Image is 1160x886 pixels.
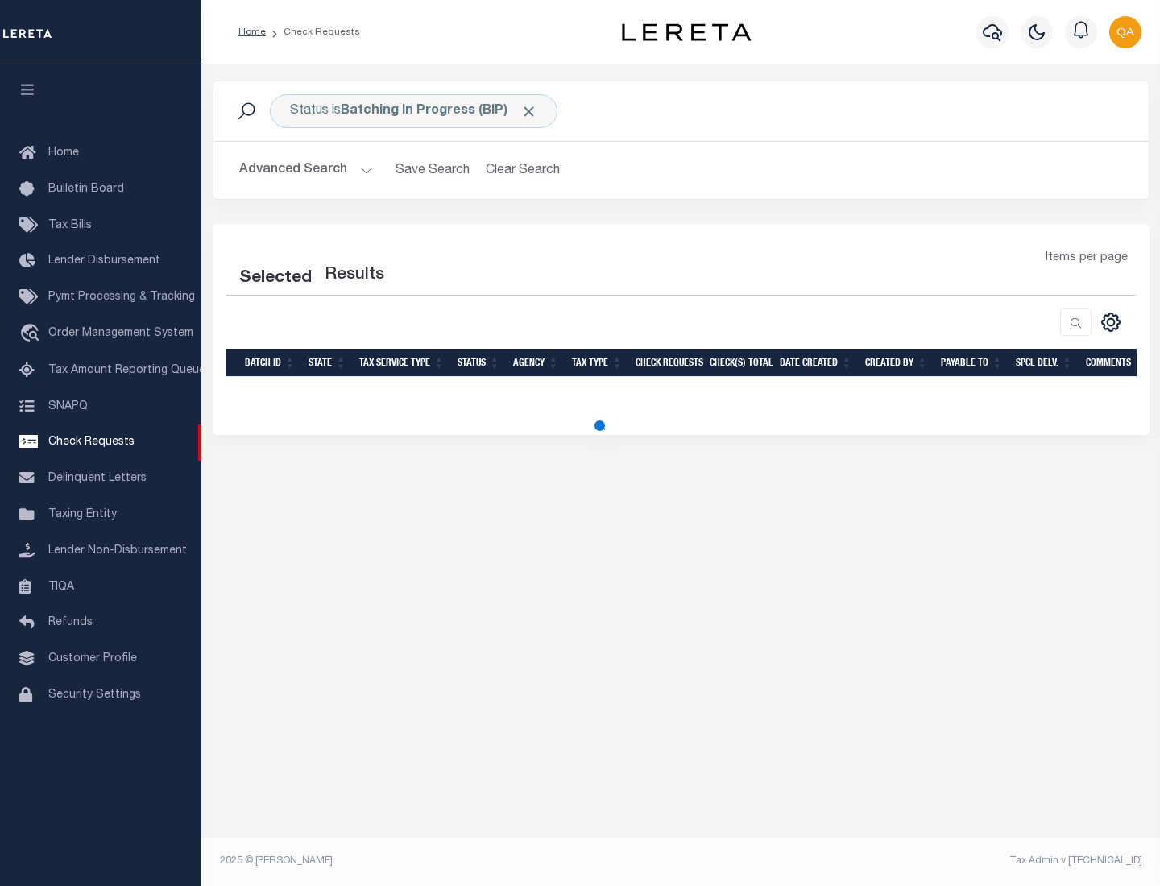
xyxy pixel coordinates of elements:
[48,473,147,484] span: Delinquent Letters
[1109,16,1141,48] img: svg+xml;base64,PHN2ZyB4bWxucz0iaHR0cDovL3d3dy53My5vcmcvMjAwMC9zdmciIHBvaW50ZXItZXZlbnRzPSJub25lIi...
[934,349,1009,377] th: Payable To
[48,184,124,195] span: Bulletin Board
[48,147,79,159] span: Home
[266,25,360,39] li: Check Requests
[773,349,859,377] th: Date Created
[238,27,266,37] a: Home
[48,617,93,628] span: Refunds
[239,155,373,186] button: Advanced Search
[48,400,88,412] span: SNAPQ
[48,689,141,701] span: Security Settings
[48,328,193,339] span: Order Management System
[629,349,703,377] th: Check Requests
[48,365,205,376] span: Tax Amount Reporting Queue
[208,854,681,868] div: 2025 © [PERSON_NAME].
[1046,250,1128,267] span: Items per page
[520,103,537,120] span: Click to Remove
[48,509,117,520] span: Taxing Entity
[1009,349,1079,377] th: Spcl Delv.
[451,349,507,377] th: Status
[622,23,751,41] img: logo-dark.svg
[48,255,160,267] span: Lender Disbursement
[48,220,92,231] span: Tax Bills
[270,94,557,128] div: Click to Edit
[859,349,934,377] th: Created By
[19,324,45,345] i: travel_explore
[48,545,187,557] span: Lender Non-Disbursement
[693,854,1142,868] div: Tax Admin v.[TECHNICAL_ID]
[507,349,565,377] th: Agency
[703,349,773,377] th: Check(s) Total
[565,349,629,377] th: Tax Type
[479,155,567,186] button: Clear Search
[238,349,302,377] th: Batch Id
[341,105,537,118] b: Batching In Progress (BIP)
[302,349,353,377] th: State
[386,155,479,186] button: Save Search
[239,266,312,292] div: Selected
[48,437,135,448] span: Check Requests
[48,653,137,664] span: Customer Profile
[353,349,451,377] th: Tax Service Type
[325,263,384,288] label: Results
[48,292,195,303] span: Pymt Processing & Tracking
[1079,349,1152,377] th: Comments
[48,581,74,592] span: TIQA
